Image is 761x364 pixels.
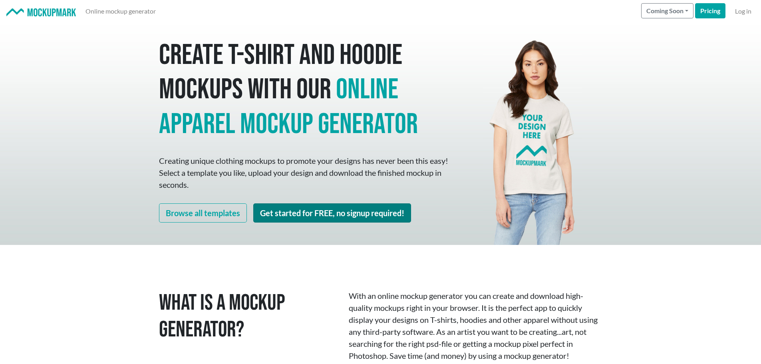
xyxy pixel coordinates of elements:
p: With an online mockup generator you can create and download high-quality mockups right in your br... [349,290,602,362]
p: Creating unique clothing mockups to promote your designs has never been this easy! Select a templ... [159,155,451,191]
span: online apparel mockup generator [159,72,418,141]
button: Coming Soon [641,3,693,18]
h1: What is a Mockup Generator? [159,290,337,343]
img: Mockup Mark hero - your design here [483,22,582,245]
a: Get started for FREE, no signup required! [253,203,411,223]
a: Browse all templates [159,203,247,223]
a: Log in [732,3,755,19]
a: Online mockup generator [82,3,159,19]
h1: Create T-shirt and hoodie mockups with our [159,38,451,142]
img: Mockup Mark [6,8,76,17]
a: Pricing [695,3,725,18]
